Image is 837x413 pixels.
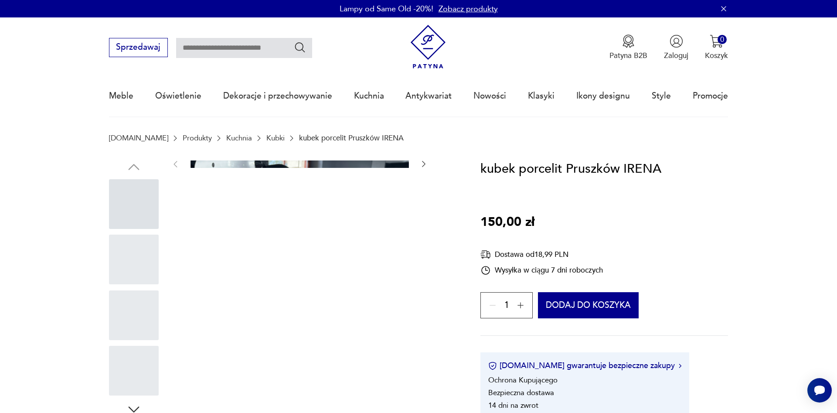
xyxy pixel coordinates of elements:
a: Promocje [693,76,728,116]
p: Koszyk [705,51,728,61]
img: Ikonka użytkownika [670,34,683,48]
a: Kuchnia [226,134,252,142]
a: Antykwariat [405,76,452,116]
div: 0 [718,35,727,44]
a: [DOMAIN_NAME] [109,134,168,142]
a: Ikony designu [576,76,630,116]
img: Ikona medalu [622,34,635,48]
li: Bezpieczna dostawa [488,388,554,398]
p: Lampy od Same Old -20%! [340,3,433,14]
h1: kubek porcelit Pruszków IRENA [480,159,661,179]
iframe: Smartsupp widget button [807,378,832,403]
a: Sprzedawaj [109,44,168,51]
a: Klasyki [528,76,555,116]
a: Meble [109,76,133,116]
a: Ikona medaluPatyna B2B [609,34,647,61]
p: Patyna B2B [609,51,647,61]
a: Kuchnia [354,76,384,116]
img: Zdjęcie produktu kubek porcelit Pruszków IRENA [191,160,409,324]
button: 0Koszyk [705,34,728,61]
a: Nowości [473,76,506,116]
div: Wysyłka w ciągu 7 dni roboczych [480,265,603,276]
p: 150,00 zł [480,212,534,232]
a: Oświetlenie [155,76,201,116]
p: kubek porcelit Pruszków IRENA [299,134,404,142]
button: Sprzedawaj [109,38,168,57]
button: Patyna B2B [609,34,647,61]
a: Zobacz produkty [439,3,498,14]
img: Ikona strzałki w prawo [679,364,681,368]
img: Patyna - sklep z meblami i dekoracjami vintage [406,25,450,69]
a: Kubki [266,134,285,142]
div: Dostawa od 18,99 PLN [480,249,603,260]
img: Ikona dostawy [480,249,491,260]
button: [DOMAIN_NAME] gwarantuje bezpieczne zakupy [488,360,681,371]
img: Ikona certyfikatu [488,362,497,370]
button: Dodaj do koszyka [538,292,639,318]
span: 1 [504,302,509,309]
button: Zaloguj [664,34,688,61]
button: Szukaj [294,41,306,54]
a: Dekoracje i przechowywanie [223,76,332,116]
a: Produkty [183,134,212,142]
li: Ochrona Kupującego [488,375,558,385]
p: Zaloguj [664,51,688,61]
img: Ikona koszyka [710,34,723,48]
a: Style [652,76,671,116]
li: 14 dni na zwrot [488,400,538,410]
